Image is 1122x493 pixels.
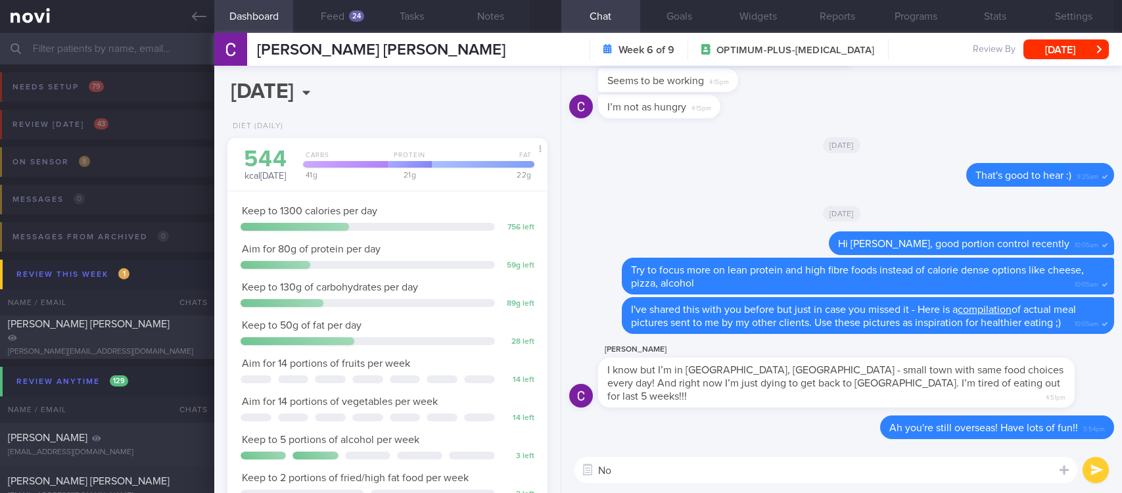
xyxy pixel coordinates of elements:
span: Keep to 130g of carbohydrates per day [242,282,418,293]
span: 10:05am [1075,316,1098,329]
span: Aim for 14 portions of fruits per week [242,358,410,369]
span: Seems to be working [607,76,704,86]
span: Try to focus more on lean protein and high fibre foods instead of calorie dense options like chee... [631,265,1084,289]
div: Chats [162,289,214,316]
div: 14 left [502,375,534,385]
div: On sensor [9,153,93,171]
span: 0 [74,193,85,204]
div: Messages [9,191,88,208]
div: 14 left [502,413,534,423]
a: compilation [958,304,1012,315]
div: Needs setup [9,78,107,96]
span: Hi [PERSON_NAME], good portion control recently [838,239,1069,249]
span: [PERSON_NAME] [PERSON_NAME] [8,476,170,486]
span: 0 [158,231,169,242]
span: I've shared this with you before but just in case you missed it - Here is a of actual meal pictur... [631,304,1076,328]
div: Carbs [299,151,388,168]
span: Keep to 5 portions of alcohol per week [242,434,419,445]
span: 5:54pm [1083,421,1105,434]
div: [EMAIL_ADDRESS][DOMAIN_NAME] [8,448,206,458]
div: 24 [349,11,364,22]
span: Keep to 1300 calories per day [242,206,377,216]
div: Diet (Daily) [227,122,283,131]
div: 22 g [427,171,534,179]
div: Messages from Archived [9,228,172,246]
span: 79 [89,81,104,92]
span: 4:15pm [709,74,729,87]
div: 21 g [384,171,431,179]
span: Ah you're still overseas! Have lots of fun!! [889,423,1078,433]
button: [DATE] [1023,39,1109,59]
span: 9:25am [1077,169,1098,181]
div: Chats [162,396,214,423]
span: [PERSON_NAME] [PERSON_NAME] [257,42,505,58]
span: Keep to 2 portions of fried/high fat food per week [242,473,469,483]
div: 756 left [502,223,534,233]
div: 59 g left [502,261,534,271]
div: 544 [241,148,290,171]
span: [DATE] [823,137,860,153]
span: 10:05am [1075,237,1098,250]
span: 4:51pm [1046,390,1065,402]
span: [PERSON_NAME] [8,433,87,443]
span: 10:05am [1075,277,1098,289]
span: Keep to 50g of fat per day [242,320,362,331]
div: kcal [DATE] [241,148,290,183]
span: Aim for 14 portions of vegetables per week [242,396,438,407]
div: [PERSON_NAME] [598,342,1114,358]
span: 43 [94,118,108,129]
div: Fat [427,151,534,168]
div: Review [DATE] [9,116,112,133]
span: 1 [118,268,129,279]
div: Protein [384,151,431,168]
div: 28 left [502,337,534,347]
span: 8 [79,156,90,167]
span: I’m not as hungry [607,102,686,112]
span: [PERSON_NAME] [PERSON_NAME] [8,319,170,329]
div: 3 left [502,452,534,461]
strong: Week 6 of 9 [619,43,674,57]
div: Review anytime [13,373,131,390]
span: OPTIMUM-PLUS-[MEDICAL_DATA] [716,44,874,57]
span: That's good to hear :) [975,170,1071,181]
span: I know but I’m in [GEOGRAPHIC_DATA], [GEOGRAPHIC_DATA] - small town with same food choices every ... [607,365,1064,402]
span: 129 [110,375,128,387]
div: [PERSON_NAME][EMAIL_ADDRESS][DOMAIN_NAME] [8,347,206,357]
div: Review this week [13,266,133,283]
span: Review By [973,44,1016,56]
div: 89 g left [502,299,534,309]
span: [DATE] [823,206,860,222]
span: Aim for 80g of protein per day [242,244,381,254]
span: 4:15pm [691,101,711,113]
div: 41 g [299,171,388,179]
